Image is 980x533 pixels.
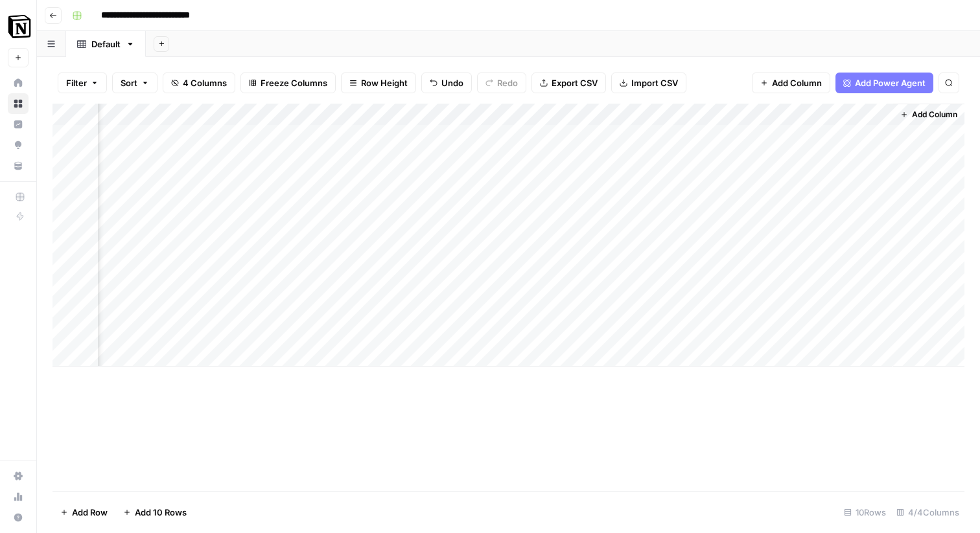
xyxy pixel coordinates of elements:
[497,76,518,89] span: Redo
[72,506,108,519] span: Add Row
[441,76,463,89] span: Undo
[772,76,822,89] span: Add Column
[66,76,87,89] span: Filter
[855,76,926,89] span: Add Power Agent
[121,76,137,89] span: Sort
[8,507,29,528] button: Help + Support
[261,76,327,89] span: Freeze Columns
[8,73,29,93] a: Home
[8,486,29,507] a: Usage
[8,15,31,38] img: Notion Logo
[839,502,891,523] div: 10 Rows
[361,76,408,89] span: Row Height
[112,73,157,93] button: Sort
[183,76,227,89] span: 4 Columns
[477,73,526,93] button: Redo
[66,31,146,57] a: Default
[115,502,194,523] button: Add 10 Rows
[835,73,933,93] button: Add Power Agent
[631,76,678,89] span: Import CSV
[912,109,957,120] span: Add Column
[240,73,336,93] button: Freeze Columns
[8,135,29,155] a: Opportunities
[58,73,107,93] button: Filter
[163,73,235,93] button: 4 Columns
[91,38,121,51] div: Default
[891,502,964,523] div: 4/4 Columns
[421,73,472,93] button: Undo
[8,93,29,114] a: Browse
[135,506,187,519] span: Add 10 Rows
[8,10,29,43] button: Workspace: Notion
[611,73,686,93] button: Import CSV
[752,73,830,93] button: Add Column
[8,155,29,176] a: Your Data
[341,73,416,93] button: Row Height
[8,114,29,135] a: Insights
[52,502,115,523] button: Add Row
[531,73,606,93] button: Export CSV
[8,466,29,486] a: Settings
[895,106,962,123] button: Add Column
[552,76,598,89] span: Export CSV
